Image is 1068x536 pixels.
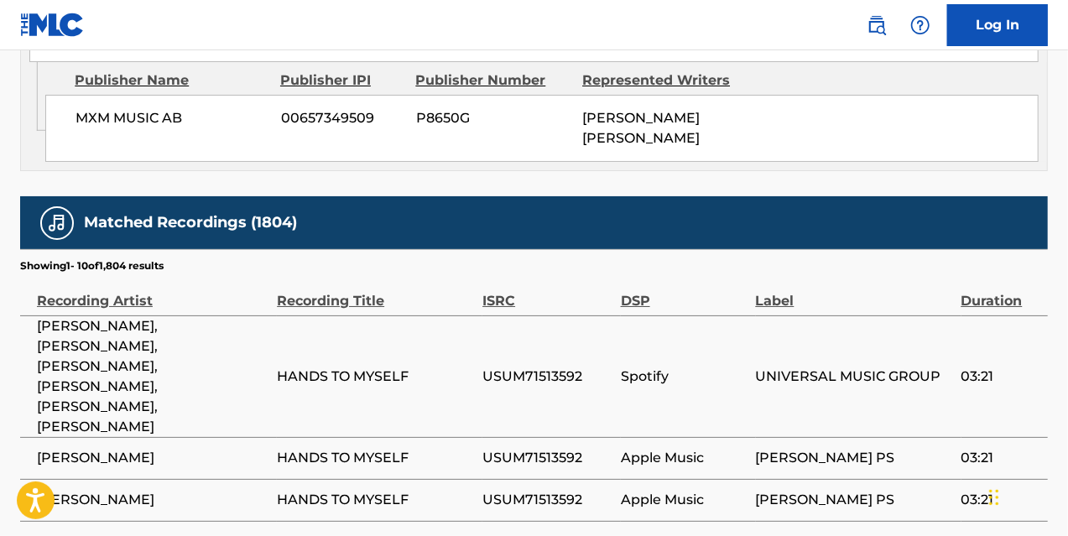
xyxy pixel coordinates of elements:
[482,273,612,311] div: ISRC
[482,367,612,387] span: USUM71513592
[621,490,748,510] span: Apple Music
[482,448,612,468] span: USUM71513592
[84,213,297,232] h5: Matched Recordings (1804)
[416,108,570,128] span: P8650G
[756,490,953,510] span: [PERSON_NAME] PS
[947,4,1048,46] a: Log In
[415,70,570,91] div: Publisher Number
[961,367,1039,387] span: 03:21
[621,448,748,468] span: Apple Music
[20,13,85,37] img: MLC Logo
[756,448,953,468] span: [PERSON_NAME] PS
[910,15,930,35] img: help
[277,273,474,311] div: Recording Title
[582,70,737,91] div: Represented Writers
[75,70,268,91] div: Publisher Name
[961,273,1039,311] div: Duration
[582,110,700,146] span: [PERSON_NAME] [PERSON_NAME]
[47,213,67,233] img: Matched Recordings
[860,8,893,42] a: Public Search
[37,490,268,510] span: [PERSON_NAME]
[621,273,748,311] div: DSP
[961,448,1039,468] span: 03:21
[277,490,474,510] span: HANDS TO MYSELF
[961,490,1039,510] span: 03:21
[277,367,474,387] span: HANDS TO MYSELF
[621,367,748,387] span: Spotify
[37,316,268,437] span: [PERSON_NAME], [PERSON_NAME], [PERSON_NAME], [PERSON_NAME], [PERSON_NAME], [PERSON_NAME]
[281,108,404,128] span: 00657349509
[984,455,1068,536] iframe: Chat Widget
[37,448,268,468] span: [PERSON_NAME]
[756,367,953,387] span: UNIVERSAL MUSIC GROUP
[482,490,612,510] span: USUM71513592
[37,273,268,311] div: Recording Artist
[904,8,937,42] div: Help
[76,108,268,128] span: MXM MUSIC AB
[277,448,474,468] span: HANDS TO MYSELF
[867,15,887,35] img: search
[756,273,953,311] div: Label
[20,258,164,273] p: Showing 1 - 10 of 1,804 results
[280,70,403,91] div: Publisher IPI
[989,472,999,523] div: Drag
